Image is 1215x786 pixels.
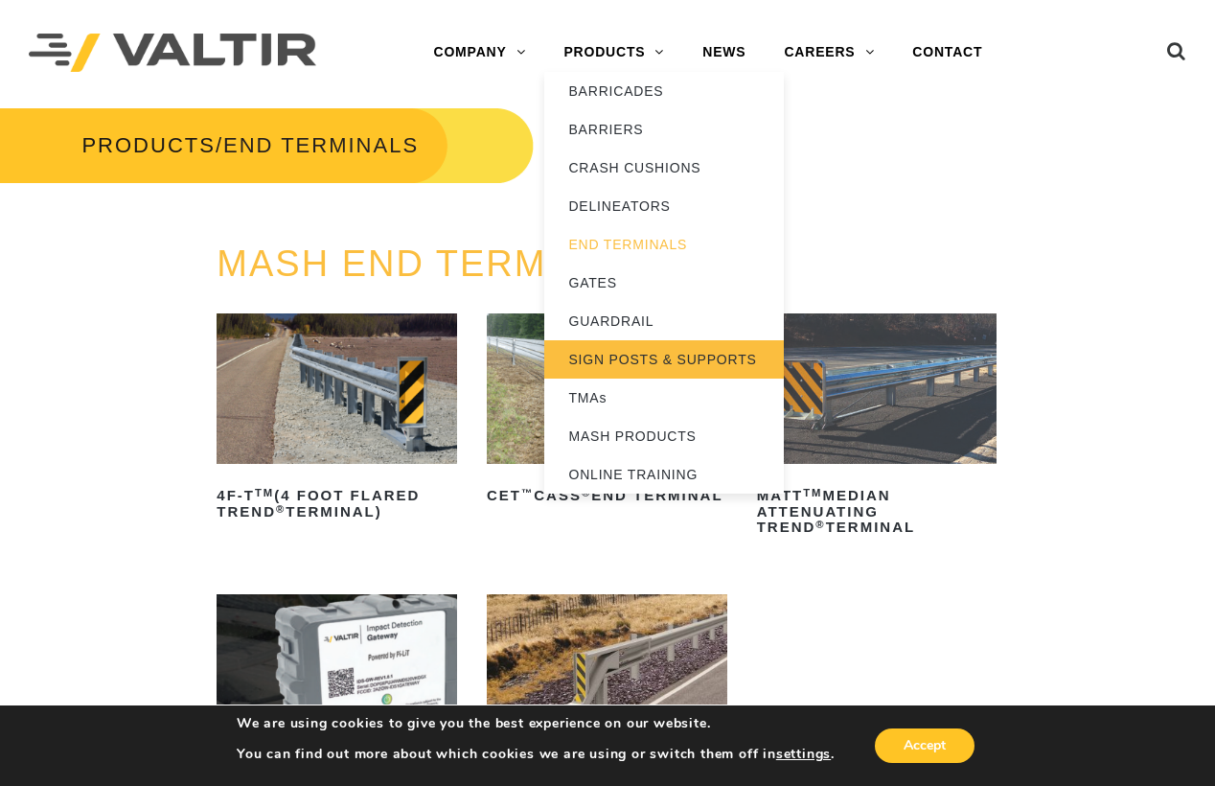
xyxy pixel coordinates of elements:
a: BARRICADES [544,72,784,110]
a: END TERMINALS [544,225,784,264]
a: PRODUCTS [544,34,683,72]
a: ONLINE TRAINING [544,455,784,494]
a: NEWS [683,34,765,72]
a: MASH PRODUCTS [544,417,784,455]
p: You can find out more about which cookies we are using or switch them off in . [237,746,835,763]
sup: ™ [521,487,534,498]
span: END TERMINALS [223,133,419,157]
a: CET™CASS®End Terminal [487,313,727,511]
img: SoftStop System End Terminal [487,594,727,745]
a: GUARDRAIL [544,302,784,340]
a: CONTACT [893,34,1001,72]
a: CAREERS [765,34,893,72]
a: GATES [544,264,784,302]
a: MASH END TERMINALS [217,243,661,284]
button: settings [776,746,831,763]
a: 4F-TTM(4 Foot Flared TREND®Terminal) [217,313,457,527]
img: Valtir [29,34,316,73]
a: CRASH CUSHIONS [544,149,784,187]
sup: TM [803,487,822,498]
h2: MATT Median Attenuating TREND Terminal [757,481,997,543]
h2: 4F-T (4 Foot Flared TREND Terminal) [217,481,457,527]
sup: TM [255,487,274,498]
sup: ® [276,503,286,515]
a: COMPANY [415,34,545,72]
sup: ® [815,519,825,530]
a: SIGN POSTS & SUPPORTS [544,340,784,379]
a: BARRIERS [544,110,784,149]
button: Accept [875,728,974,763]
h2: CET CASS End Terminal [487,481,727,512]
a: MATTTMMedian Attenuating TREND®Terminal [757,313,997,543]
a: TMAs [544,379,784,417]
a: DELINEATORS [544,187,784,225]
a: PRODUCTS [81,133,215,157]
p: We are using cookies to give you the best experience on our website. [237,715,835,732]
